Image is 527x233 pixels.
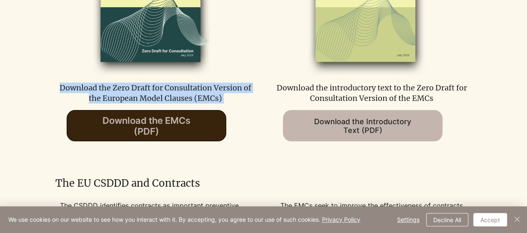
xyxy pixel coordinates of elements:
p: Download the Zero Draft for Consultation Version of the European Model Clauses (EMCs) [56,83,255,103]
h2: The EU CSDDD and Contracts [55,176,472,190]
img: Close [512,214,522,224]
p: Download the introductory text to the Zero Draft for Consultation Version of the EMCs [272,83,472,103]
a: Privacy Policy [322,216,360,223]
a: Download the EMCs (PDF) [67,110,226,141]
span: Download the EMCs (PDF) [102,115,190,137]
span: Settings [397,213,420,226]
span: Download the Introductory Text (PDF) [314,117,411,135]
span: We use cookies on our website to see how you interact with it. By accepting, you agree to our use... [8,216,360,223]
button: Accept [473,213,507,226]
button: Close [512,213,522,226]
button: Decline All [426,213,468,226]
a: Download the Introductory Text (PDF) [283,110,442,141]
